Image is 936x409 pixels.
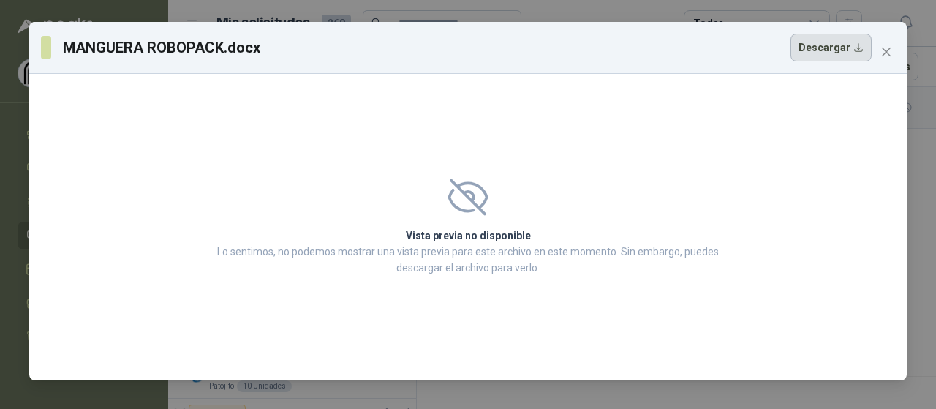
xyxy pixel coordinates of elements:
[880,46,892,58] span: close
[875,40,898,64] button: Close
[790,34,872,61] button: Descargar
[213,244,723,276] p: Lo sentimos, no podemos mostrar una vista previa para este archivo en este momento. Sin embargo, ...
[63,37,262,59] h3: MANGUERA ROBOPACK.docx
[213,228,723,244] h2: Vista previa no disponible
